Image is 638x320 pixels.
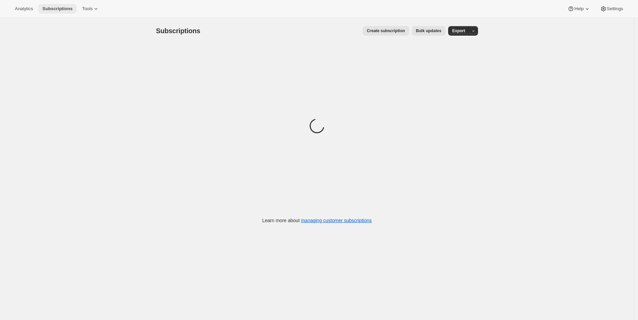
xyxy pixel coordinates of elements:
span: Create subscription [367,28,405,34]
button: Analytics [11,4,37,14]
button: Bulk updates [412,26,445,36]
button: Help [563,4,594,14]
span: Subscriptions [156,27,200,35]
button: Export [448,26,469,36]
span: Help [574,6,583,12]
span: Analytics [15,6,33,12]
span: Settings [607,6,623,12]
button: Subscriptions [38,4,77,14]
span: Bulk updates [416,28,441,34]
button: Create subscription [363,26,409,36]
a: managing customer subscriptions [301,218,372,223]
span: Export [452,28,465,34]
p: Learn more about [262,217,372,224]
span: Tools [82,6,93,12]
button: Settings [596,4,627,14]
button: Tools [78,4,103,14]
span: Subscriptions [42,6,73,12]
